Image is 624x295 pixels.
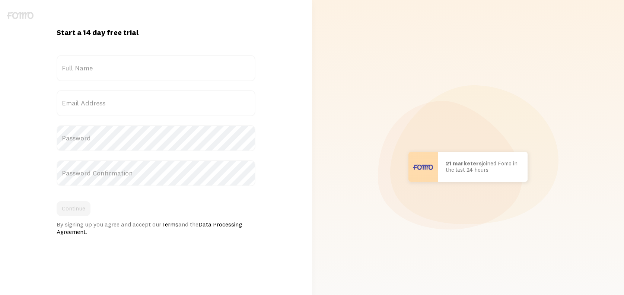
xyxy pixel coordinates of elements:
img: fomo-logo-gray-b99e0e8ada9f9040e2984d0d95b3b12da0074ffd48d1e5cb62ac37fc77b0b268.svg [7,12,34,19]
img: User avatar [408,152,438,182]
a: Data Processing Agreement [57,221,242,235]
div: By signing up you agree and accept our and the . [57,221,256,235]
p: joined Fomo in the last 24 hours [446,161,520,173]
label: Email Address [57,90,256,116]
h1: Start a 14 day free trial [57,28,256,37]
label: Password [57,125,256,151]
label: Full Name [57,55,256,81]
a: Terms [161,221,178,228]
b: 21 marketers [446,160,482,167]
label: Password Confirmation [57,160,256,186]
